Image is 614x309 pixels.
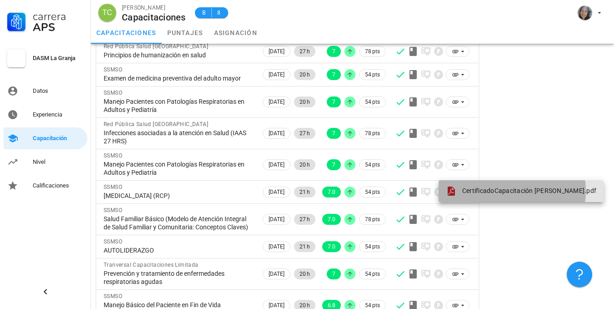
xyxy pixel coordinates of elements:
[122,3,186,12] div: [PERSON_NAME]
[269,97,285,107] span: [DATE]
[104,90,122,96] span: SSMSO
[300,96,310,107] span: 20 h
[209,22,263,44] a: asignación
[104,207,122,213] span: SSMSO
[332,69,335,80] span: 7
[104,43,208,50] span: Red Pública Salud [GEOGRAPHIC_DATA]
[365,160,380,169] span: 54 pts
[269,242,285,252] span: [DATE]
[104,215,254,231] div: Salud Familiar Básico (Modelo de Atención Integral de Salud Familiar y Comunitaria: Conceptos Cla...
[102,4,112,22] span: TC
[104,121,208,127] span: Red Pública Salud [GEOGRAPHIC_DATA]
[269,269,285,279] span: [DATE]
[33,158,84,166] div: Nivel
[300,214,310,225] span: 27 h
[300,128,310,139] span: 27 h
[104,66,122,73] span: SSMSO
[33,22,84,33] div: APS
[33,87,84,95] div: Datos
[332,268,335,279] span: 7
[33,55,84,62] div: DASM La Granja
[104,238,122,245] span: SSMSO
[578,5,592,20] div: avatar
[104,152,122,159] span: SSMSO
[98,4,116,22] div: avatar
[300,268,310,279] span: 20 h
[104,293,122,299] span: SSMSO
[332,128,335,139] span: 7
[4,80,87,102] a: Datos
[104,129,254,145] div: Infecciones asociadas a la atención en Salud (IAAS 27 HRS)
[33,11,84,22] div: Carrera
[462,187,596,194] span: CertificadoCapacitación [PERSON_NAME].pdf
[122,12,186,22] div: Capacitaciones
[269,160,285,170] span: [DATE]
[365,70,380,79] span: 54 pts
[91,22,162,44] a: capacitaciones
[328,187,335,198] span: 7.0
[365,47,380,56] span: 78 pts
[332,46,335,57] span: 7
[215,8,223,17] span: 8
[4,175,87,197] a: Calificaciones
[104,192,254,200] div: [MEDICAL_DATA] (RCP)
[300,159,310,170] span: 20 h
[162,22,209,44] a: puntajes
[104,184,122,190] span: SSMSO
[104,160,254,177] div: Manejo Pacientes con Patologías Respiratorias en Adultos y Pediatría
[4,151,87,173] a: Nivel
[365,97,380,106] span: 54 pts
[4,104,87,126] a: Experiencia
[300,241,310,252] span: 21 h
[269,128,285,138] span: [DATE]
[269,187,285,197] span: [DATE]
[269,214,285,224] span: [DATE]
[365,129,380,138] span: 78 pts
[104,51,254,59] div: Principios de humanización en salud
[33,135,84,142] div: Capacitación
[269,70,285,80] span: [DATE]
[104,269,254,286] div: Prevención y tratamiento de enfermedades respiratorias agudas
[104,246,254,254] div: AUTOLIDERAZGO
[365,269,380,279] span: 54 pts
[332,159,335,170] span: 7
[104,74,254,82] div: Examen de medicina preventiva del adulto mayor
[328,241,335,252] span: 7.0
[33,111,84,118] div: Experiencia
[300,46,310,57] span: 27 h
[365,187,380,197] span: 54 pts
[104,97,254,114] div: Manejo Pacientes con Patologías Respiratorias en Adultos y Pediatría
[200,8,208,17] span: B
[300,69,310,80] span: 20 h
[300,187,310,198] span: 21 h
[4,127,87,149] a: Capacitación
[365,242,380,251] span: 54 pts
[33,182,84,189] div: Calificaciones
[104,262,199,268] span: Tranversal Capacitaciones Limitada
[269,46,285,56] span: [DATE]
[365,215,380,224] span: 78 pts
[328,214,335,225] span: 7.0
[332,96,335,107] span: 7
